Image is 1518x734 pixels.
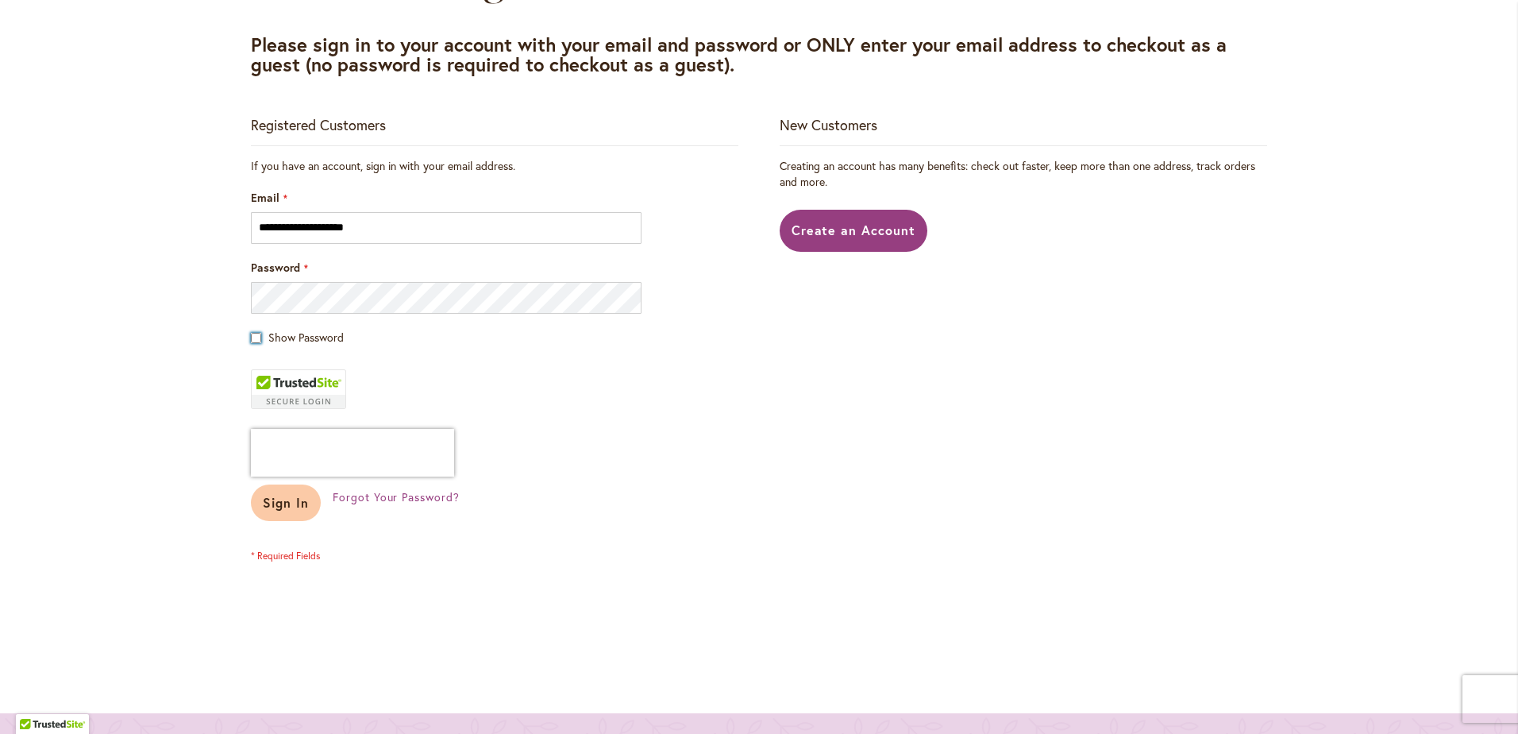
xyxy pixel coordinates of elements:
span: Forgot Your Password? [333,489,460,504]
span: Email [251,190,279,205]
strong: Registered Customers [251,115,386,134]
span: Show Password [268,330,344,345]
div: TrustedSite Certified [251,369,346,409]
iframe: reCAPTCHA [251,429,454,477]
span: Password [251,260,300,275]
iframe: Launch Accessibility Center [12,678,56,722]
span: Create an Account [792,222,916,238]
span: Sign In [263,494,309,511]
div: If you have an account, sign in with your email address. [251,158,738,174]
button: Sign In [251,485,321,521]
a: Forgot Your Password? [333,489,460,505]
strong: New Customers [780,115,877,134]
strong: Please sign in to your account with your email and password or ONLY enter your email address to c... [251,32,1227,77]
a: Create an Account [780,210,928,252]
p: Creating an account has many benefits: check out faster, keep more than one address, track orders... [780,158,1267,190]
